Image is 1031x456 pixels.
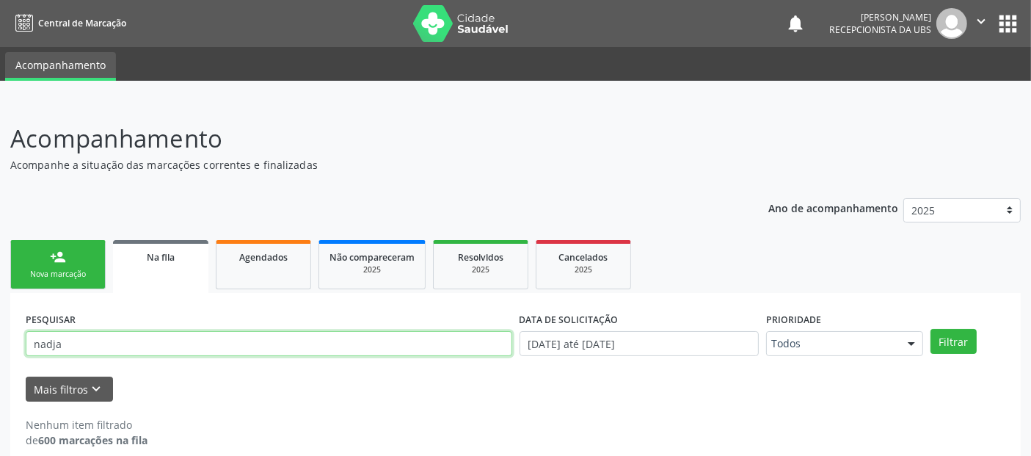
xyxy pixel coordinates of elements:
[973,13,989,29] i: 
[21,269,95,280] div: Nova marcação
[38,17,126,29] span: Central de Marcação
[768,198,898,217] p: Ano de acompanhamento
[520,331,759,356] input: Selecione um intervalo
[785,13,806,34] button: notifications
[38,433,147,447] strong: 600 marcações na fila
[995,11,1021,37] button: apps
[239,251,288,264] span: Agendados
[26,417,147,433] div: Nenhum item filtrado
[329,251,415,264] span: Não compareceram
[458,251,503,264] span: Resolvidos
[930,329,977,354] button: Filtrar
[520,308,619,331] label: DATA DE SOLICITAÇÃO
[147,251,175,264] span: Na fila
[829,23,931,36] span: Recepcionista da UBS
[444,264,517,275] div: 2025
[26,433,147,448] div: de
[10,120,718,157] p: Acompanhamento
[547,264,620,275] div: 2025
[936,8,967,39] img: img
[559,251,608,264] span: Cancelados
[89,381,105,397] i: keyboard_arrow_down
[771,336,893,351] span: Todos
[26,308,76,331] label: PESQUISAR
[329,264,415,275] div: 2025
[26,331,512,356] input: Nome, CNS
[766,308,821,331] label: Prioridade
[5,52,116,81] a: Acompanhamento
[829,11,931,23] div: [PERSON_NAME]
[967,8,995,39] button: 
[10,11,126,35] a: Central de Marcação
[10,157,718,173] p: Acompanhe a situação das marcações correntes e finalizadas
[50,249,66,265] div: person_add
[26,377,113,402] button: Mais filtroskeyboard_arrow_down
